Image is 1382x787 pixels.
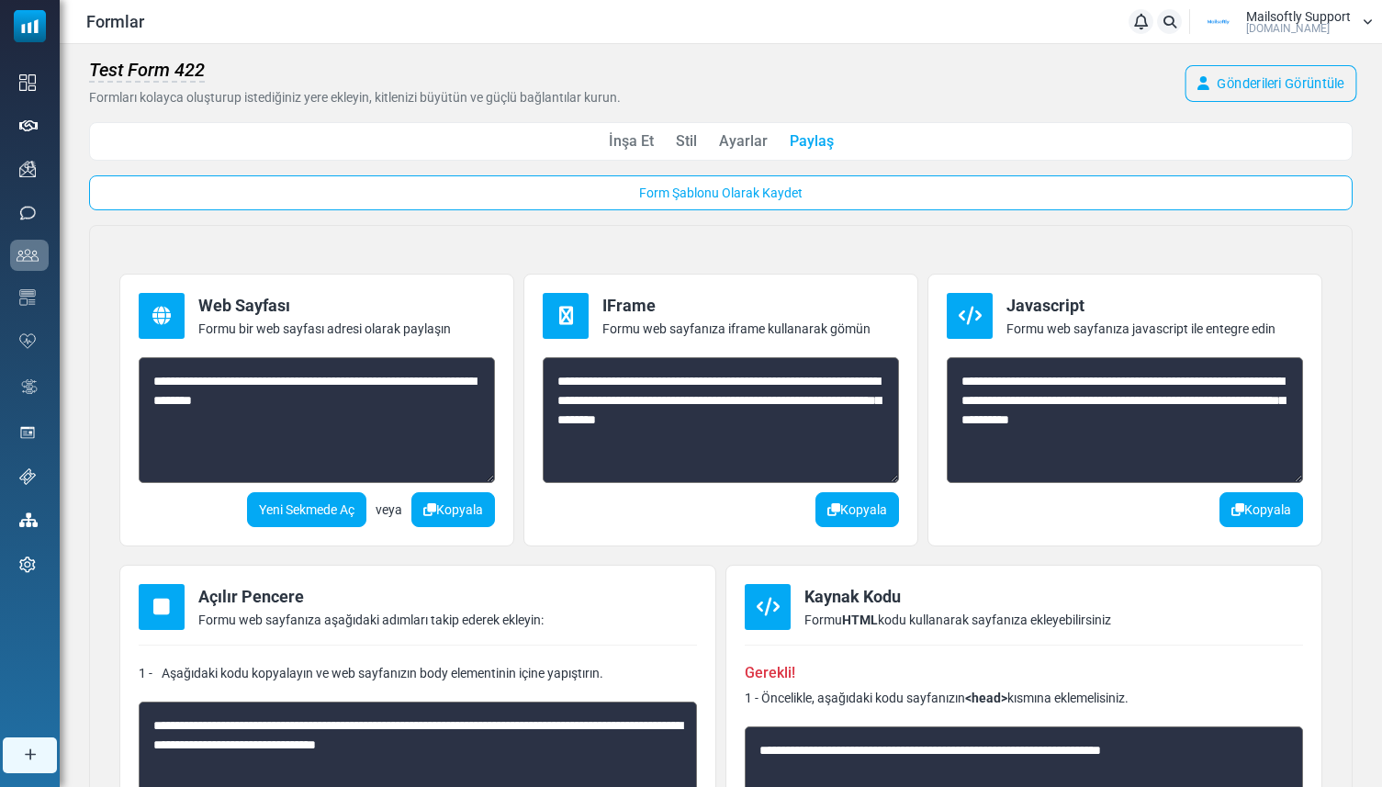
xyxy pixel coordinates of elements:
div: Formu web sayfanıza aşağıdaki adımları takip ederek ekleyin: [198,611,544,630]
img: User Logo [1196,8,1242,36]
img: email-templates-icon.svg [19,289,36,306]
a: Formlar [86,12,144,31]
span: Test Form 422 [89,59,205,83]
div: IFrame [602,293,656,318]
a: Paylaş [790,130,834,152]
img: settings-icon.svg [19,557,36,573]
img: dashboard-icon.svg [19,74,36,91]
div: Javascript [1006,293,1084,318]
div: Formu kodu kullanarak sayfanıza ekleyebilirsiniz [804,611,1111,630]
h6: Gerekli! [745,664,1129,681]
a: Form Şablonu Olarak Kaydet [89,175,1353,210]
img: support-icon.svg [19,468,36,485]
a: İnşa Et [609,130,654,152]
div: Formu web sayfanıza javascript ile entegre edin [1006,320,1275,339]
div: Açılır Pencere [198,584,304,609]
a: Yeni Sekmede Aç [247,492,366,527]
img: domain-health-icon.svg [19,333,36,348]
p: Formları kolayca oluşturup istediğiniz yere ekleyin, kitlenizi büyütün ve güçlü bağlantılar kurun. [89,88,721,107]
img: contacts-icon.svg [17,249,39,262]
div: Formu web sayfanıza iframe kullanarak gömün [602,320,871,339]
a: Ayarlar [719,130,768,152]
a: Gönderileri Görüntüle [1185,65,1357,102]
img: campaigns-icon.png [19,161,36,177]
img: mailsoftly_icon_blue_white.svg [14,10,46,42]
b: HTML [842,613,878,627]
a: User Logo Mailsoftly Support [DOMAIN_NAME] [1196,8,1373,36]
button: Kopyala [1219,492,1303,527]
span: veya [376,500,402,520]
div: Aşağıdaki kodu kopyalayın ve web sayfanızın body elementinin içine yapıştırın. [162,664,603,683]
div: Formu bir web sayfası adresi olarak paylaşın [198,320,451,339]
button: Kopyala [815,492,899,527]
div: Web Sayfası [198,293,290,318]
div: Kaynak Kodu [804,584,901,609]
span: Mailsoftly Support [1246,10,1351,23]
img: landing_pages.svg [19,424,36,441]
b: <head> [965,691,1007,705]
span: [DOMAIN_NAME] [1246,23,1330,34]
div: 1 - [139,664,152,683]
div: 1 - Öncelikle, aşağıdaki kodu sayfanızın kısmına eklemelisiniz. [745,664,1129,708]
img: sms-icon.png [19,205,36,221]
button: Kopyala [411,492,495,527]
a: Stil [676,130,697,152]
img: workflow.svg [19,377,39,398]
